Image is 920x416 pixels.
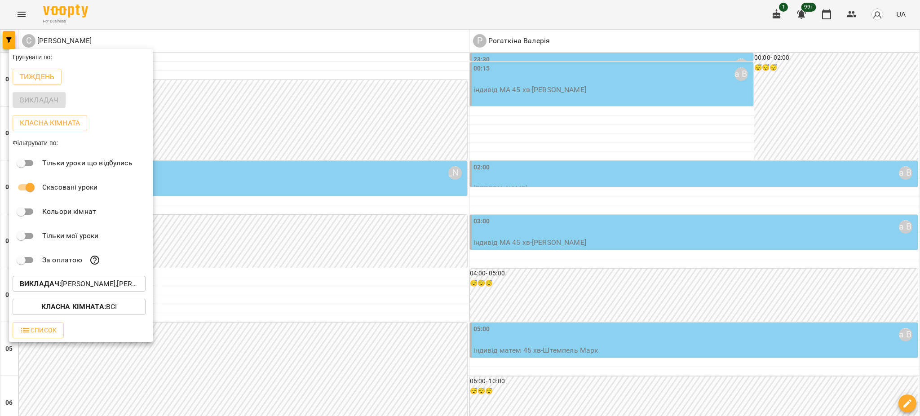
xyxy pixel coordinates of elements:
button: Тиждень [13,69,62,85]
b: Класна кімната : [41,302,106,311]
button: Список [13,322,64,338]
p: Кольори кімнат [42,206,96,217]
button: Класна кімната:Всі [13,299,146,315]
p: Класна кімната [20,118,80,128]
div: Групувати по: [9,49,153,65]
div: Фільтрувати по: [9,135,153,151]
p: Всі [41,301,117,312]
p: Тільки мої уроки [42,230,98,241]
p: Тиждень [20,71,54,82]
span: Список [20,325,57,336]
button: Викладач:[PERSON_NAME],[PERSON_NAME] [13,276,146,292]
button: Класна кімната [13,115,87,131]
p: За оплатою [42,255,82,266]
b: Викладач : [20,279,61,288]
p: Тільки уроки що відбулись [42,158,133,168]
p: Скасовані уроки [42,182,97,193]
p: [PERSON_NAME],[PERSON_NAME] [20,279,138,289]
